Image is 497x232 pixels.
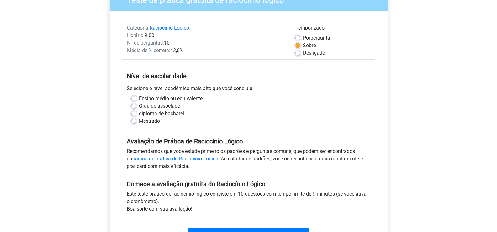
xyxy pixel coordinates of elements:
a: Raciocínio Lógico [150,25,189,31]
font: Horário: [127,32,145,38]
font: . Ao estudar os padrões, você os reconhecerá mais rapidamente e praticará com mais eficácia. [127,156,363,169]
font: Comece a avaliação gratuita do Raciocínio Lógico [127,180,265,188]
font: Desligado [303,50,325,56]
font: Temporizador [295,25,326,31]
font: Mestrado [139,118,160,124]
font: Nº de perguntas: [127,40,164,46]
font: Média de % correta: [127,47,170,53]
font: Recomendamos que você estude primeiro os padrões e perguntas comuns, que podem ser encontrados na [127,148,355,162]
font: 42,6% [170,47,183,53]
font: 9:00 [145,32,154,38]
font: Boa sorte com sua avaliação! [127,206,192,212]
font: Por [303,35,310,41]
font: Selecione o nível acadêmico mais alto que você concluiu. [127,85,254,91]
a: página de prática de Raciocínio Lógico [132,156,218,162]
font: Categoria: [127,25,150,31]
font: Avaliação de Prática de Raciocínio Lógico [127,138,243,145]
font: Ensino médio ou equivalente [139,95,203,101]
font: pergunta [310,35,330,41]
font: Nível de escolaridade [127,72,187,80]
font: diploma de bacharel [139,111,184,116]
font: Sobre [303,42,316,48]
font: Grau de associado [139,103,180,109]
font: 10 [164,40,170,46]
font: Este teste prático de raciocínio lógico consiste em 10 questões com tempo limite de 9 minutos (se... [127,191,368,204]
